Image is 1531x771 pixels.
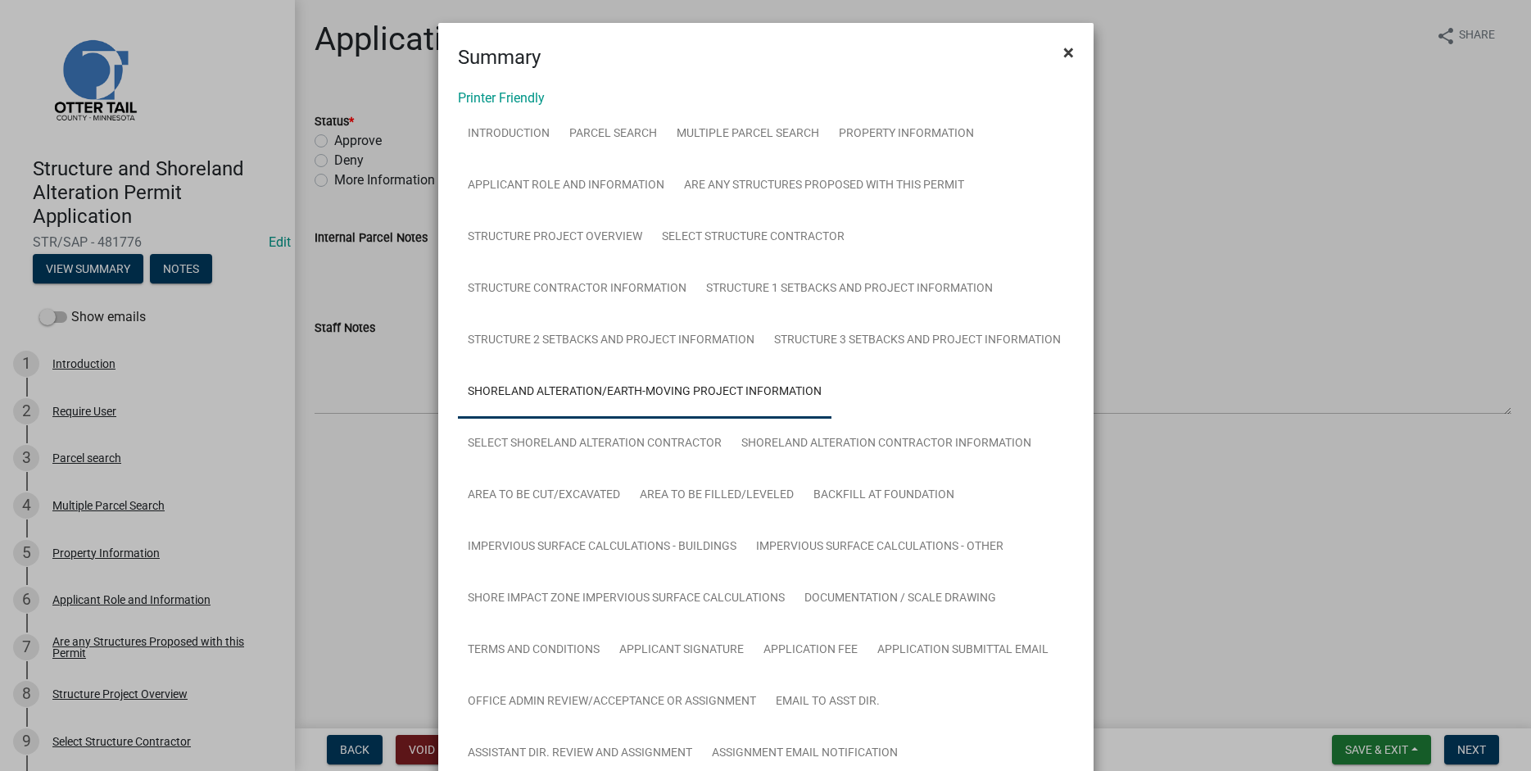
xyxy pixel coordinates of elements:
a: Property Information [829,108,984,161]
a: Shore Impact Zone Impervious Surface Calculations [458,573,795,625]
a: Select Shoreland Alteration contractor [458,418,732,470]
a: Structure 2 Setbacks and project information [458,315,764,367]
a: Select Structure Contractor [652,211,854,264]
a: Documentation / Scale Drawing [795,573,1006,625]
a: Applicant Role and Information [458,160,674,212]
a: Impervious Surface Calculations - Other [746,521,1013,574]
a: Shoreland Alteration/Earth-Moving Project Information [458,366,831,419]
a: Backfill at foundation [804,469,964,522]
a: Terms and Conditions [458,624,609,677]
a: Application Submittal Email [867,624,1058,677]
button: Close [1050,29,1087,75]
a: Applicant Signature [609,624,754,677]
a: Office Admin Review/Acceptance or Assignment [458,676,766,728]
a: Shoreland Alteration Contractor Information [732,418,1041,470]
a: Structure Project Overview [458,211,652,264]
h4: Summary [458,43,541,72]
a: Structure Contractor Information [458,263,696,315]
a: Area to be Cut/Excavated [458,469,630,522]
a: Multiple Parcel Search [667,108,829,161]
a: Email to Asst Dir. [766,676,890,728]
span: × [1063,41,1074,64]
a: Application Fee [754,624,867,677]
a: Parcel search [559,108,667,161]
a: Structure 3 Setbacks and project information [764,315,1071,367]
a: Are any Structures Proposed with this Permit [674,160,974,212]
a: Impervious Surface Calculations - Buildings [458,521,746,574]
a: Introduction [458,108,559,161]
a: Structure 1 Setbacks and project information [696,263,1003,315]
a: Area to be Filled/Leveled [630,469,804,522]
a: Printer Friendly [458,90,545,106]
